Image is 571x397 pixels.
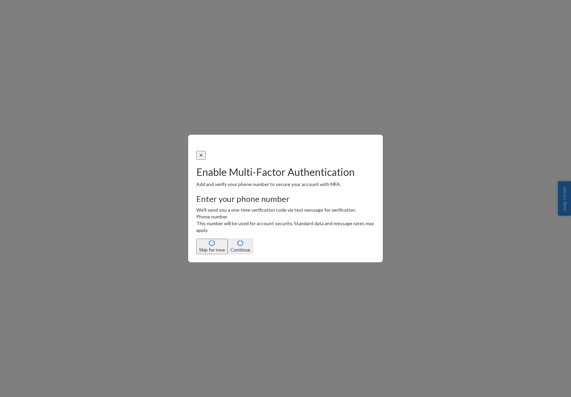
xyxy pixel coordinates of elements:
button: Continue [228,239,253,254]
span: Phone number [196,214,227,219]
div: We’ll send you a one-time verification code via text message for verification. [196,194,375,213]
button: ✕ [196,151,206,160]
p: Add and verify your phone number to secure your account with MFA. [196,181,375,188]
h3: Enter your phone number [196,194,375,203]
h2: Enable Multi-Factor Authentication [196,166,375,178]
button: Skip for now [196,239,228,254]
p: This number will be used for account security. Standard data and message rates may apply. [196,220,375,234]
